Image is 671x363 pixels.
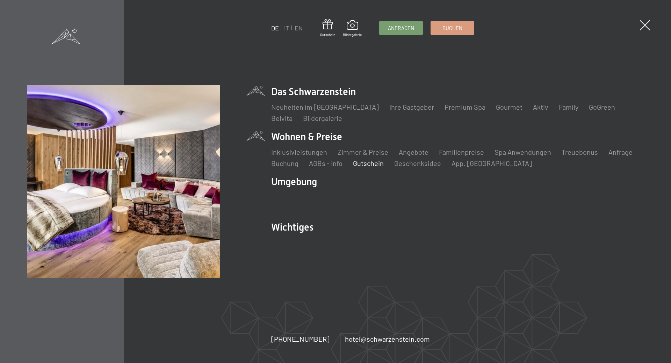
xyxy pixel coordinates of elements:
[295,24,303,32] a: EN
[589,103,615,111] a: GoGreen
[496,103,522,111] a: Gourmet
[495,148,551,156] a: Spa Anwendungen
[394,159,441,167] a: Geschenksidee
[452,159,532,167] a: App. [GEOGRAPHIC_DATA]
[320,19,335,37] a: Gutschein
[27,85,220,278] img: Wellnesshotel Südtirol SCHWARZENSTEIN - Wellnessurlaub in den Alpen, Wandern und Wellness
[271,335,330,343] span: [PHONE_NUMBER]
[271,24,279,32] a: DE
[431,21,474,35] a: Buchen
[608,148,633,156] a: Anfrage
[399,148,428,156] a: Angebote
[439,148,484,156] a: Familienpreise
[562,148,598,156] a: Treuebonus
[271,148,327,156] a: Inklusivleistungen
[271,334,330,344] a: [PHONE_NUMBER]
[445,103,485,111] a: Premium Spa
[389,103,434,111] a: Ihre Gastgeber
[284,24,289,32] a: IT
[559,103,578,111] a: Family
[338,148,388,156] a: Zimmer & Preise
[271,159,298,167] a: Buchung
[320,32,335,37] span: Gutschein
[380,21,423,35] a: Anfragen
[343,20,362,37] a: Bildergalerie
[388,24,414,32] span: Anfragen
[309,159,342,167] a: AGBs - Info
[343,32,362,37] span: Bildergalerie
[345,334,430,344] a: hotel@schwarzenstein.com
[353,159,384,167] a: Gutschein
[303,114,342,122] a: Bildergalerie
[533,103,548,111] a: Aktiv
[442,24,462,32] span: Buchen
[271,114,293,122] a: Belvita
[271,103,379,111] a: Neuheiten im [GEOGRAPHIC_DATA]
